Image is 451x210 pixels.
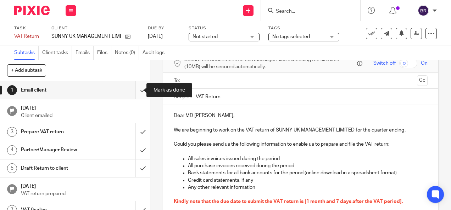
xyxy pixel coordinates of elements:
[21,145,93,155] h1: Partner/Manager Review
[14,46,39,60] a: Subtasks
[148,34,163,39] span: [DATE]
[115,46,139,60] a: Notes (0)
[174,93,192,100] label: Subject:
[21,103,143,112] h1: [DATE]
[76,46,94,60] a: Emails
[21,163,93,174] h1: Draft Return to client
[51,25,139,31] label: Client
[188,162,427,169] p: All purchase invoices received during the period
[421,60,428,67] span: On
[174,127,427,134] p: We are beginning to work on the VAT return of SUNNY UK MANAGEMENT LIMITED for the quarter ending .
[21,181,143,190] h1: [DATE]
[188,155,427,162] p: All sales invoices issued during the period
[417,75,428,86] button: Cc
[174,112,427,119] p: Dear MD [PERSON_NAME],
[7,64,46,76] button: + Add subtask
[21,190,143,197] p: VAT return prepared
[188,184,427,191] p: Any other relevant information
[7,163,17,173] div: 5
[42,46,72,60] a: Client tasks
[21,85,93,95] h1: Email client
[21,112,143,119] p: Client emailed
[14,33,43,40] div: VAT Return
[174,77,182,84] label: To:
[373,60,396,67] span: Switch off
[7,127,17,137] div: 3
[188,169,427,176] p: Bank statements for all bank accounts for the period (online download in a spreadsheet format)
[418,5,429,16] img: svg%3E
[188,177,427,184] p: Credit card statements, if any
[193,34,218,39] span: Not started
[268,25,339,31] label: Tags
[21,127,93,137] h1: Prepare VAT return
[272,34,310,39] span: No tags selected
[7,145,17,155] div: 4
[51,33,122,40] p: SUNNY UK MANAGEMENT LIMITED
[174,141,427,148] p: Could you please send us the following information to enable us to prepare and file the VAT return:
[275,8,339,15] input: Search
[174,199,403,204] span: Kindly note that the due date to submit the VAT return is [1 month and 7 days after the VAT period].
[7,85,17,95] div: 1
[97,46,111,60] a: Files
[14,6,50,15] img: Pixie
[143,46,168,60] a: Audit logs
[189,25,260,31] label: Status
[184,56,355,71] span: Secure the attachments in this message. Files exceeding the size limit (10MB) will be secured aut...
[14,25,43,31] label: Task
[148,25,180,31] label: Due by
